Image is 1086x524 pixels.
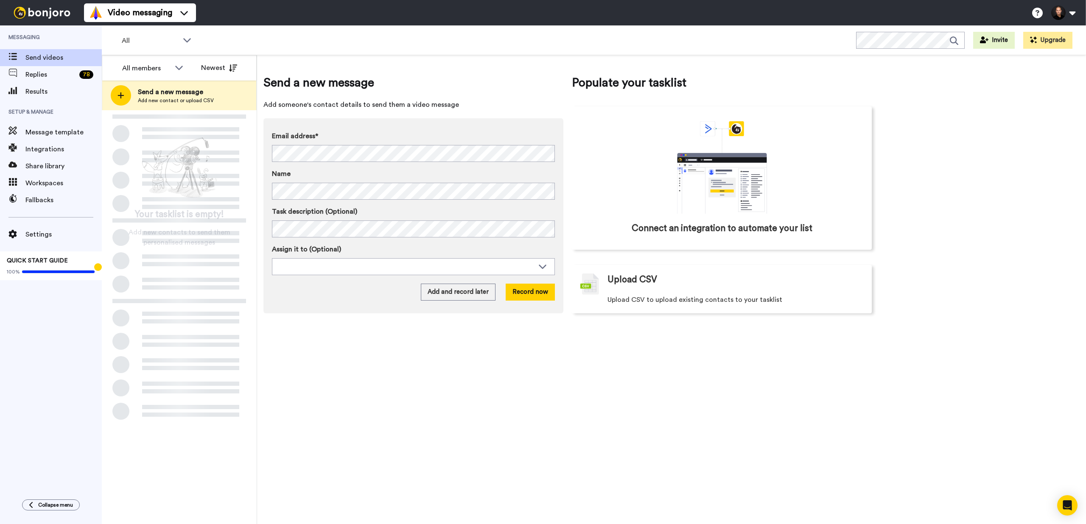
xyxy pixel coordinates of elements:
[1057,495,1078,516] div: Open Intercom Messenger
[658,121,786,214] div: animation
[263,100,563,110] span: Add someone's contact details to send them a video message
[138,97,214,104] span: Add new contact or upload CSV
[94,263,102,271] div: Tooltip anchor
[115,227,244,248] span: Add new contacts to send them personalised messages
[272,169,291,179] span: Name
[25,178,102,188] span: Workspaces
[421,284,495,301] button: Add and record later
[263,74,563,91] span: Send a new message
[138,87,214,97] span: Send a new message
[506,284,555,301] button: Record now
[89,6,103,20] img: vm-color.svg
[973,32,1015,49] button: Invite
[272,244,555,254] label: Assign it to (Optional)
[79,70,93,79] div: 78
[25,161,102,171] span: Share library
[25,229,102,240] span: Settings
[122,63,171,73] div: All members
[7,258,68,264] span: QUICK START GUIDE
[108,7,172,19] span: Video messaging
[25,53,102,63] span: Send videos
[272,206,555,217] label: Task description (Optional)
[607,295,782,305] span: Upload CSV to upload existing contacts to your tasklist
[22,499,80,510] button: Collapse menu
[25,127,102,137] span: Message template
[580,273,599,295] img: csv-grey.png
[137,134,222,202] img: ready-set-action.png
[607,273,657,286] span: Upload CSV
[272,131,555,141] label: Email address*
[25,70,76,80] span: Replies
[632,222,812,235] span: Connect an integration to automate your list
[1023,32,1072,49] button: Upgrade
[10,7,74,19] img: bj-logo-header-white.svg
[7,268,20,275] span: 100%
[38,502,73,508] span: Collapse menu
[122,36,179,46] span: All
[25,195,102,205] span: Fallbacks
[572,74,872,91] span: Populate your tasklist
[25,86,102,97] span: Results
[25,144,102,154] span: Integrations
[195,59,244,76] button: Newest
[135,208,224,221] span: Your tasklist is empty!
